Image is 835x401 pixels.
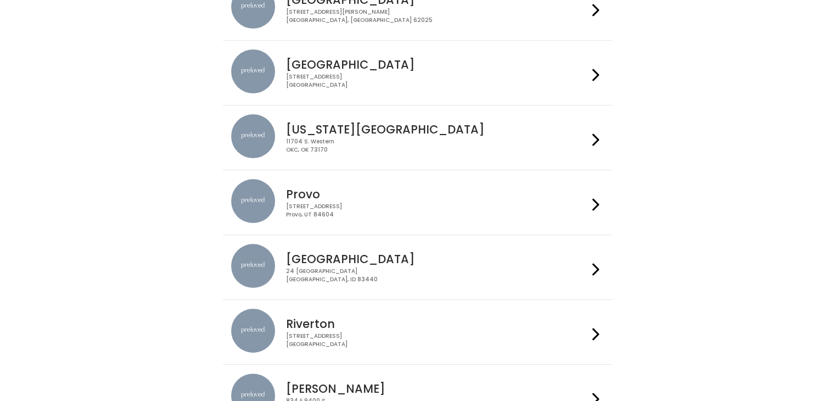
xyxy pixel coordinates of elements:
[286,332,588,348] div: [STREET_ADDRESS] [GEOGRAPHIC_DATA]
[231,244,604,291] a: preloved location [GEOGRAPHIC_DATA] 24 [GEOGRAPHIC_DATA][GEOGRAPHIC_DATA], ID 83440
[286,58,588,71] h4: [GEOGRAPHIC_DATA]
[231,49,275,93] img: preloved location
[231,179,604,226] a: preloved location Provo [STREET_ADDRESS]Provo, UT 84604
[231,179,275,223] img: preloved location
[231,309,275,353] img: preloved location
[231,114,275,158] img: preloved location
[231,114,604,161] a: preloved location [US_STATE][GEOGRAPHIC_DATA] 11704 S. WesternOKC, OK 73170
[286,73,588,89] div: [STREET_ADDRESS] [GEOGRAPHIC_DATA]
[231,309,604,355] a: preloved location Riverton [STREET_ADDRESS][GEOGRAPHIC_DATA]
[286,188,588,200] h4: Provo
[286,8,588,24] div: [STREET_ADDRESS][PERSON_NAME] [GEOGRAPHIC_DATA], [GEOGRAPHIC_DATA] 62025
[231,244,275,288] img: preloved location
[286,123,588,136] h4: [US_STATE][GEOGRAPHIC_DATA]
[231,49,604,96] a: preloved location [GEOGRAPHIC_DATA] [STREET_ADDRESS][GEOGRAPHIC_DATA]
[286,268,588,283] div: 24 [GEOGRAPHIC_DATA] [GEOGRAPHIC_DATA], ID 83440
[286,203,588,219] div: [STREET_ADDRESS] Provo, UT 84604
[286,253,588,265] h4: [GEOGRAPHIC_DATA]
[286,138,588,154] div: 11704 S. Western OKC, OK 73170
[286,382,588,395] h4: [PERSON_NAME]
[286,318,588,330] h4: Riverton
